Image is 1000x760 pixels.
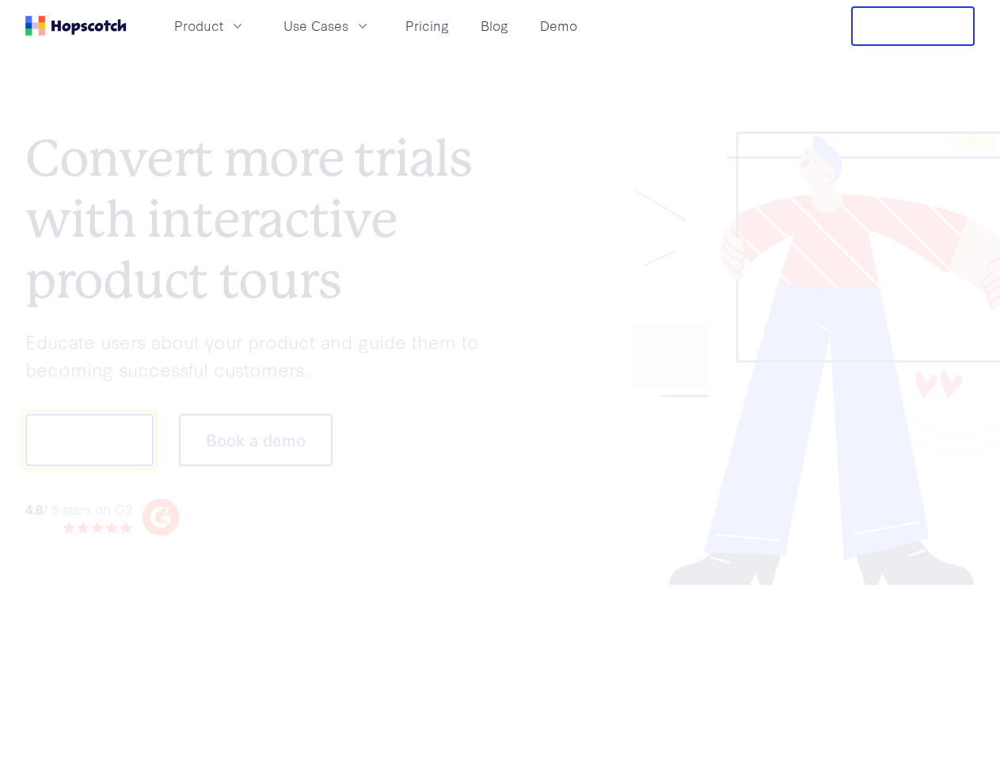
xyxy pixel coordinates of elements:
button: Show me! [25,414,154,466]
p: Educate users about your product and guide them to becoming successful customers. [25,328,500,382]
strong: 4.8 [25,499,43,517]
span: Use Cases [283,16,348,36]
span: Product [174,16,223,36]
button: Use Cases [274,13,380,39]
a: Home [25,16,127,36]
a: Pricing [399,13,455,39]
a: Blog [474,13,515,39]
button: Free Trial [851,6,975,46]
button: Product [165,13,255,39]
button: Book a demo [179,414,333,466]
div: / 5 stars on G2 [25,499,132,519]
a: Demo [534,13,584,39]
h1: Convert more trials with interactive product tours [25,128,500,310]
